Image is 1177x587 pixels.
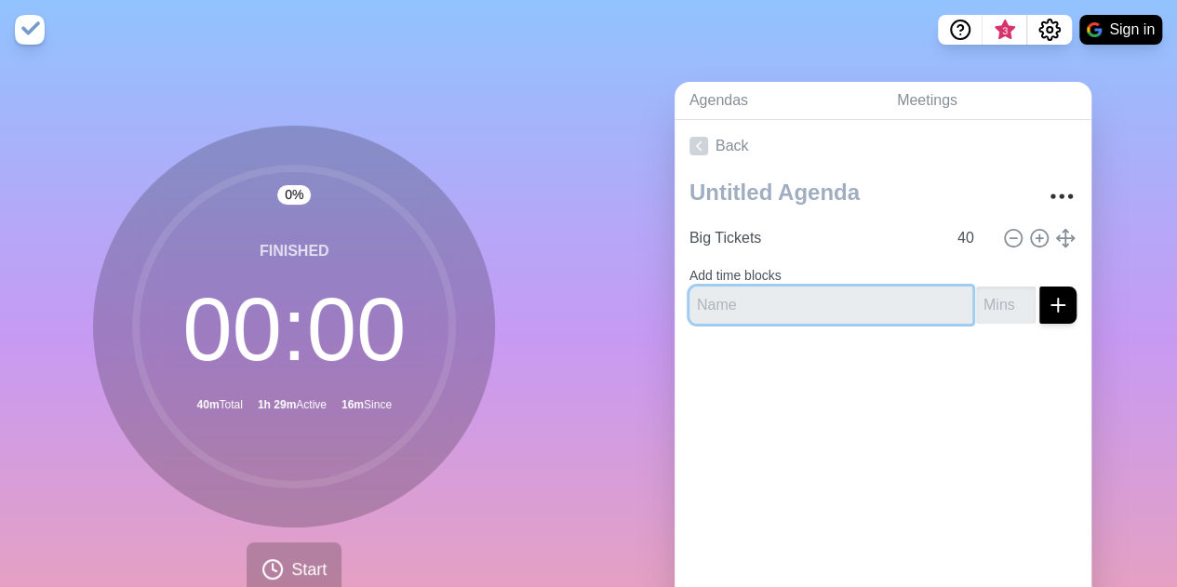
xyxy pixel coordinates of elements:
input: Name [682,220,946,257]
img: google logo [1087,22,1102,37]
a: Agendas [675,82,882,120]
label: Add time blocks [689,268,782,283]
button: More [1043,178,1080,215]
span: 3 [997,23,1012,38]
span: Start [291,557,327,582]
input: Mins [950,220,995,257]
a: Meetings [882,82,1091,120]
input: Name [689,287,972,324]
button: Help [938,15,983,45]
a: Back [675,120,1091,172]
button: Sign in [1079,15,1162,45]
img: timeblocks logo [15,15,45,45]
button: Settings [1027,15,1072,45]
input: Mins [976,287,1036,324]
button: What’s new [983,15,1027,45]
